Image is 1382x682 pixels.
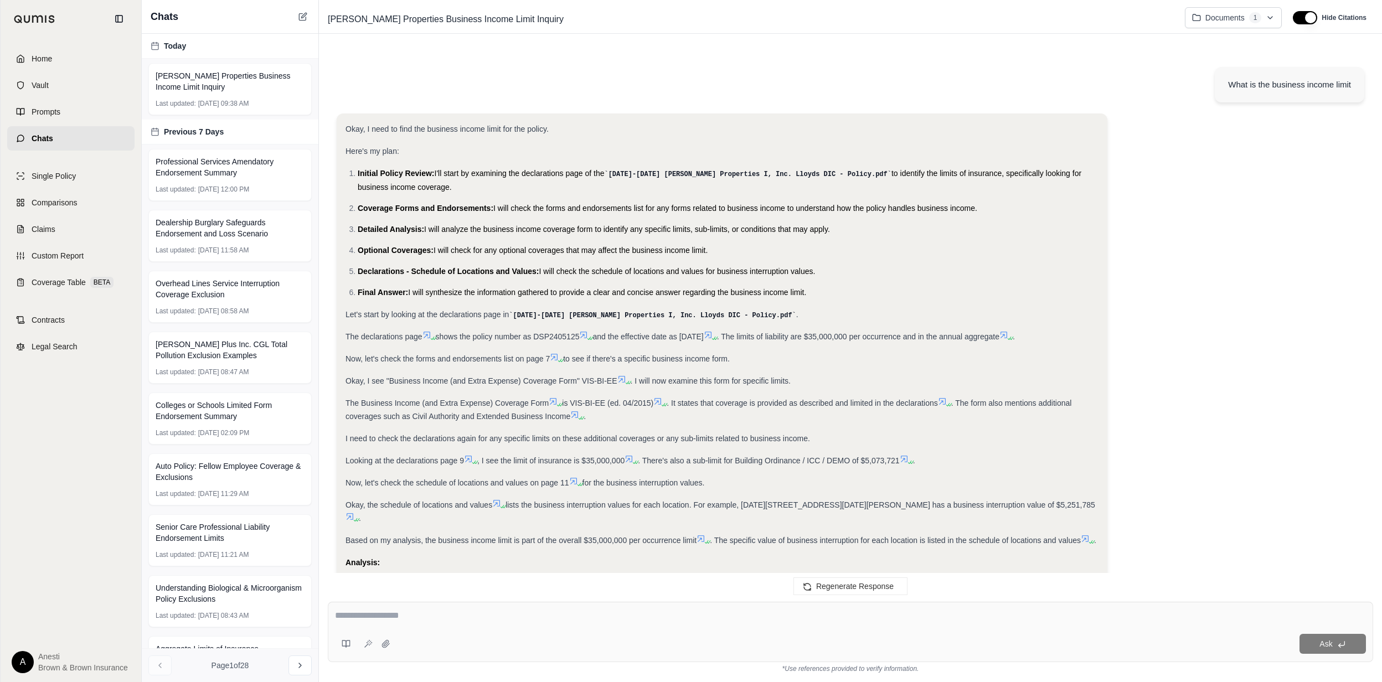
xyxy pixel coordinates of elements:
[7,164,135,188] a: Single Policy
[816,582,894,591] span: Regenerate Response
[539,267,816,276] span: I will check the schedule of locations and values for business interruption values.
[38,662,128,673] span: Brown & Brown Insurance
[345,399,549,407] span: The Business Income (and Extra Expense) Coverage Form
[156,246,196,255] span: Last updated:
[32,106,60,117] span: Prompts
[358,288,408,297] span: Final Answer:
[38,651,128,662] span: Anesti
[90,277,114,288] span: BETA
[198,428,249,437] span: [DATE] 02:09 PM
[7,244,135,268] a: Custom Report
[1013,332,1015,341] span: .
[913,456,915,465] span: .
[7,73,135,97] a: Vault
[198,611,249,620] span: [DATE] 08:43 AM
[1185,7,1282,28] button: Documents1
[345,125,549,133] span: Okay, I need to find the business income limit for the policy.
[345,558,380,567] strong: Analysis:
[110,10,128,28] button: Collapse sidebar
[323,11,568,28] span: [PERSON_NAME] Properties Business Income Limit Inquiry
[156,368,196,376] span: Last updated:
[1205,12,1245,23] span: Documents
[32,224,55,235] span: Claims
[1300,634,1366,654] button: Ask
[1094,536,1096,545] span: .
[7,46,135,71] a: Home
[562,399,653,407] span: is VIS-BI-EE (ed. 04/2015)
[32,197,77,208] span: Comparisons
[156,185,196,194] span: Last updated:
[198,307,249,316] span: [DATE] 08:58 AM
[164,126,224,137] span: Previous 7 Days
[156,70,305,92] span: [PERSON_NAME] Properties Business Income Limit Inquiry
[7,334,135,359] a: Legal Search
[12,651,34,673] div: A
[328,662,1373,673] div: *Use references provided to verify information.
[358,169,435,178] span: Initial Policy Review:
[358,246,434,255] span: Optional Coverages:
[32,170,76,182] span: Single Policy
[345,376,617,385] span: Okay, I see "Business Income (and Extra Expense) Coverage Form" VIS-BI-EE
[212,660,249,671] span: Page 1 of 28
[345,478,569,487] span: Now, let's check the schedule of locations and values on page 11
[477,456,625,465] span: , I see the limit of insurance is $35,000,000
[609,170,888,178] span: [DATE]-[DATE] [PERSON_NAME] Properties I, Inc. Lloyds DIC - Policy.pdf
[436,332,580,341] span: shows the policy number as DSP2405125
[358,169,1081,192] span: to identify the limits of insurance, specifically looking for business income coverage.
[796,310,798,319] span: .
[198,550,249,559] span: [DATE] 11:21 AM
[32,53,52,64] span: Home
[358,204,493,213] span: Coverage Forms and Endorsements:
[32,277,86,288] span: Coverage Table
[7,270,135,294] a: Coverage TableBETA
[345,310,509,319] span: Let's start by looking at the declarations page in
[345,147,399,156] span: Here's my plan:
[563,354,730,363] span: to see if there's a specific business income form.
[296,10,310,23] button: New Chat
[156,156,305,178] span: Professional Services Amendatory Endorsement Summary
[358,225,424,234] span: Detailed Analysis:
[345,354,550,363] span: Now, let's check the forms and endorsements list on page 7
[156,461,305,483] span: Auto Policy: Fellow Employee Coverage & Exclusions
[434,246,708,255] span: I will check for any optional coverages that may affect the business income limit.
[156,611,196,620] span: Last updated:
[717,332,999,341] span: . The limits of liability are $35,000,000 per occurrence and in the annual aggregate
[14,15,55,23] img: Qumis Logo
[7,217,135,241] a: Claims
[1319,639,1332,648] span: Ask
[584,412,586,421] span: .
[345,536,697,545] span: Based on my analysis, the business income limit is part of the overall $35,000,000 per occurrence...
[710,536,1081,545] span: . The specific value of business interruption for each location is listed in the schedule of loca...
[164,40,186,51] span: Today
[32,80,49,91] span: Vault
[1322,13,1366,22] span: Hide Citations
[156,643,305,665] span: Aggregate Limits of Insurance Endorsement Summary & Impact
[667,399,938,407] span: . It states that coverage is provided as described and limited in the declarations
[156,217,305,239] span: Dealership Burglary Safeguards Endorsement and Loss Scenario
[156,489,196,498] span: Last updated:
[7,100,135,124] a: Prompts
[156,521,305,544] span: Senior Care Professional Liability Endorsement Limits
[638,456,899,465] span: . There's also a sub-limit for Building Ordinance / ICC / DEMO of $5,073,721
[1249,12,1262,23] span: 1
[156,278,305,300] span: Overhead Lines Service Interruption Coverage Exclusion
[592,332,703,341] span: and the effective date as [DATE]
[493,204,977,213] span: I will check the forms and endorsements list for any forms related to business income to understa...
[435,169,605,178] span: I'll start by examining the declarations page of the
[631,376,791,385] span: . I will now examine this form for specific limits.
[408,288,806,297] span: I will synthesize the information gathered to provide a clear and concise answer regarding the bu...
[156,400,305,422] span: Colleges or Schools Limited Form Endorsement Summary
[7,190,135,215] a: Comparisons
[156,339,305,361] span: [PERSON_NAME] Plus Inc. CGL Total Pollution Exclusion Examples
[198,246,249,255] span: [DATE] 11:58 AM
[32,341,78,352] span: Legal Search
[7,126,135,151] a: Chats
[156,428,196,437] span: Last updated:
[32,133,53,144] span: Chats
[509,312,796,319] code: [DATE]-[DATE] [PERSON_NAME] Properties I, Inc. Lloyds DIC - Policy.pdf
[32,314,65,325] span: Contracts
[358,267,539,276] span: Declarations - Schedule of Locations and Values:
[156,582,305,604] span: Understanding Biological & Microorganism Policy Exclusions
[323,11,1176,28] div: Edit Title
[359,514,361,523] span: .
